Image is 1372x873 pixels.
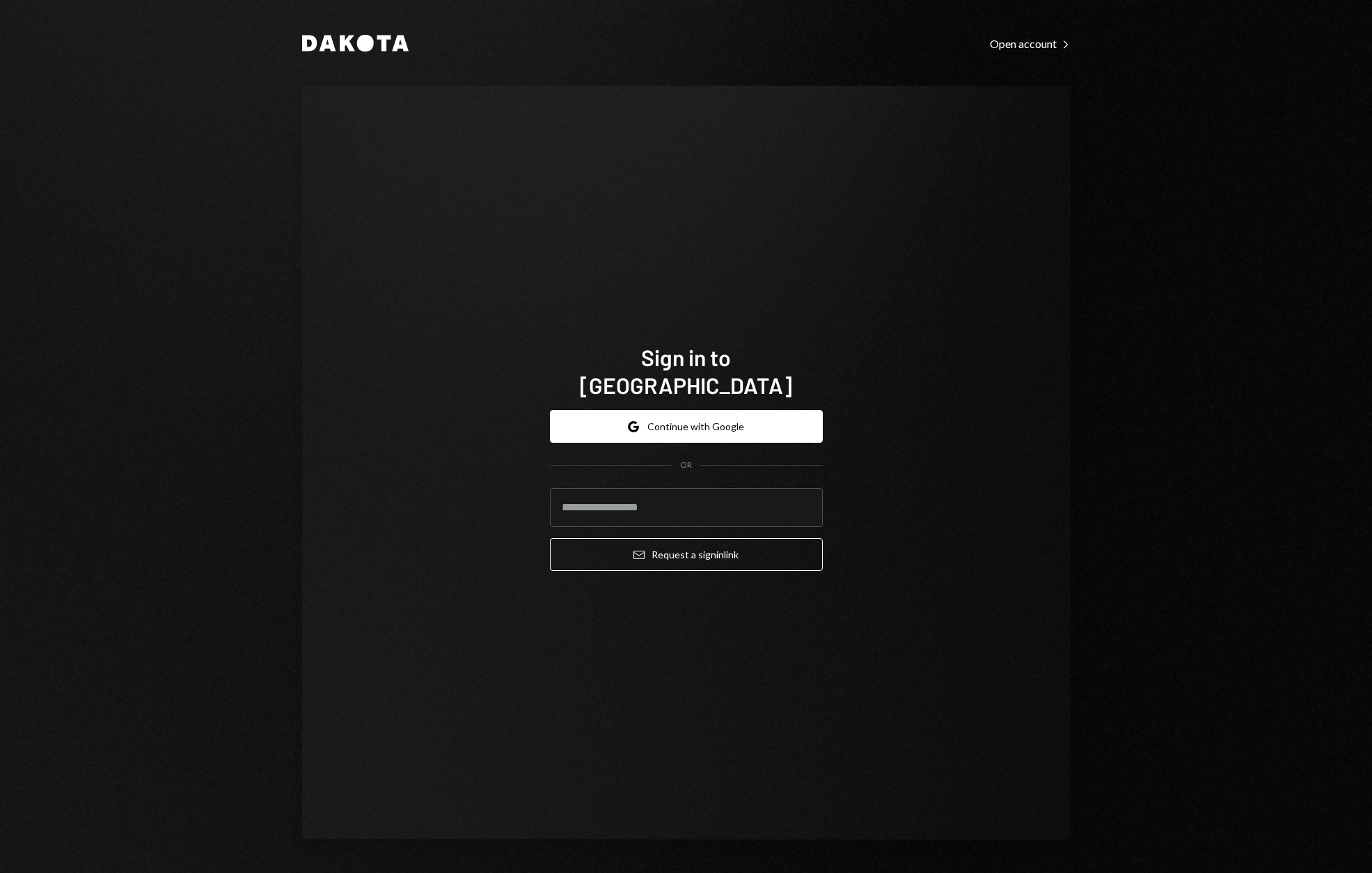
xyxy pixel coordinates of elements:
[680,459,692,471] div: OR
[990,36,1071,51] a: Open account
[550,538,823,571] button: Request a signinlink
[550,343,823,399] h1: Sign in to [GEOGRAPHIC_DATA]
[550,410,823,443] button: Continue with Google
[990,37,1071,51] div: Open account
